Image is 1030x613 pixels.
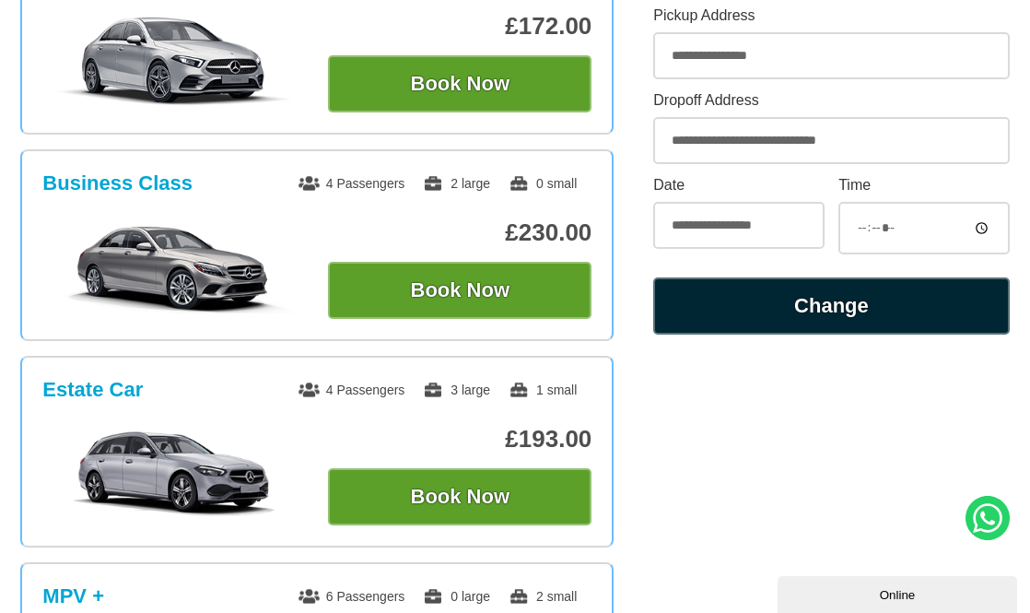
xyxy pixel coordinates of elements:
[42,15,306,107] img: Saloon
[653,93,1009,108] label: Dropoff Address
[328,12,591,41] p: £172.00
[653,8,1009,23] label: Pickup Address
[423,176,490,191] span: 2 large
[298,589,405,604] span: 6 Passengers
[778,572,1021,613] iframe: chat widget
[42,584,104,608] h3: MPV +
[328,55,591,112] button: Book Now
[42,428,306,520] img: Estate Car
[298,176,405,191] span: 4 Passengers
[509,589,577,604] span: 2 small
[298,383,405,397] span: 4 Passengers
[838,178,1009,193] label: Time
[423,589,490,604] span: 0 large
[328,468,591,525] button: Book Now
[42,171,193,195] h3: Business Class
[328,262,591,319] button: Book Now
[509,383,577,397] span: 1 small
[423,383,490,397] span: 3 large
[328,425,591,454] p: £193.00
[509,176,577,191] span: 0 small
[42,378,143,402] h3: Estate Car
[328,218,591,247] p: £230.00
[653,277,1009,335] button: Change
[42,221,306,313] img: Business Class
[653,178,824,193] label: Date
